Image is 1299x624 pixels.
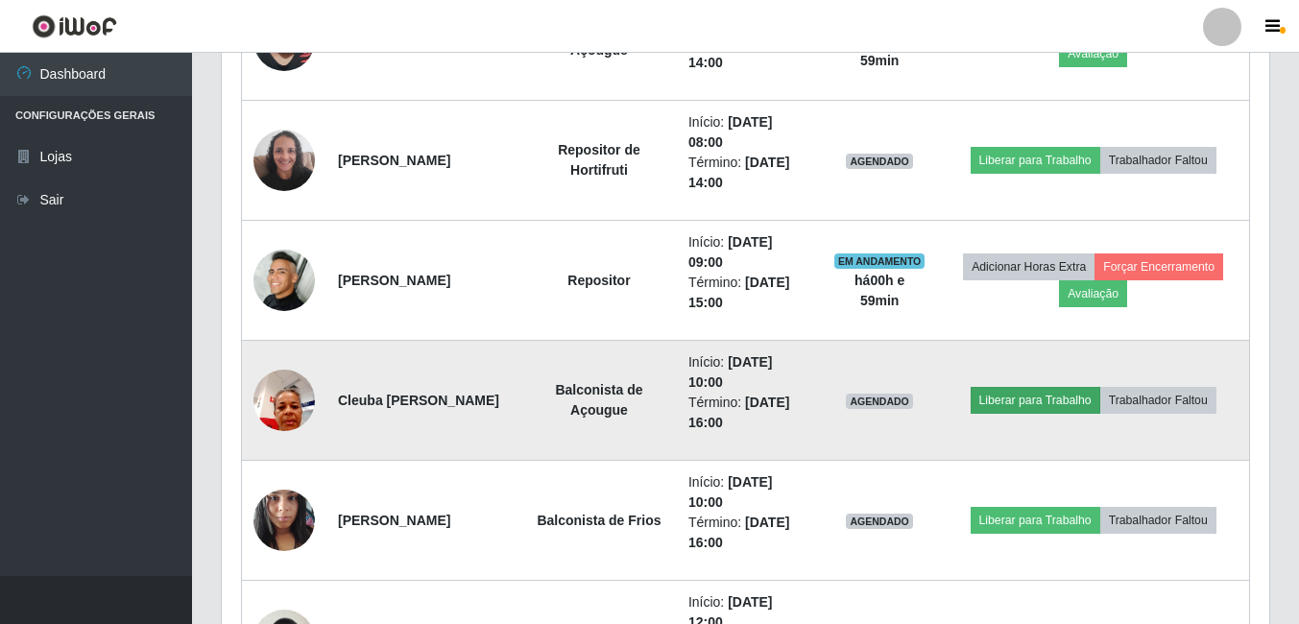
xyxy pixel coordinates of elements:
[338,393,499,408] strong: Cleuba [PERSON_NAME]
[971,507,1100,534] button: Liberar para Trabalho
[1100,387,1216,414] button: Trabalhador Faltou
[567,273,630,288] strong: Repositor
[846,394,913,409] span: AGENDADO
[253,119,315,201] img: 1747182351528.jpeg
[688,393,810,433] li: Término:
[688,232,810,273] li: Início:
[688,33,810,73] li: Término:
[688,114,773,150] time: [DATE] 08:00
[555,382,642,418] strong: Balconista de Açougue
[688,474,773,510] time: [DATE] 10:00
[32,14,117,38] img: CoreUI Logo
[846,514,913,529] span: AGENDADO
[1100,147,1216,174] button: Trabalhador Faltou
[854,273,904,308] strong: há 00 h e 59 min
[971,387,1100,414] button: Liberar para Trabalho
[688,354,773,390] time: [DATE] 10:00
[688,234,773,270] time: [DATE] 09:00
[1059,40,1127,67] button: Avaliação
[537,513,661,528] strong: Balconista de Frios
[846,154,913,169] span: AGENDADO
[1095,253,1223,280] button: Forçar Encerramento
[688,513,810,553] li: Término:
[1100,507,1216,534] button: Trabalhador Faltou
[253,250,315,311] img: 1690477066361.jpeg
[834,253,926,269] span: EM ANDAMENTO
[1059,280,1127,307] button: Avaliação
[338,273,450,288] strong: [PERSON_NAME]
[558,142,640,178] strong: Repositor de Hortifruti
[338,153,450,168] strong: [PERSON_NAME]
[253,359,315,441] img: 1691073394546.jpeg
[688,472,810,513] li: Início:
[963,253,1095,280] button: Adicionar Horas Extra
[688,153,810,193] li: Término:
[971,147,1100,174] button: Liberar para Trabalho
[688,112,810,153] li: Início:
[338,513,450,528] strong: [PERSON_NAME]
[854,33,904,68] strong: há 01 h e 59 min
[253,479,315,561] img: 1699963072939.jpeg
[688,352,810,393] li: Início:
[688,273,810,313] li: Término:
